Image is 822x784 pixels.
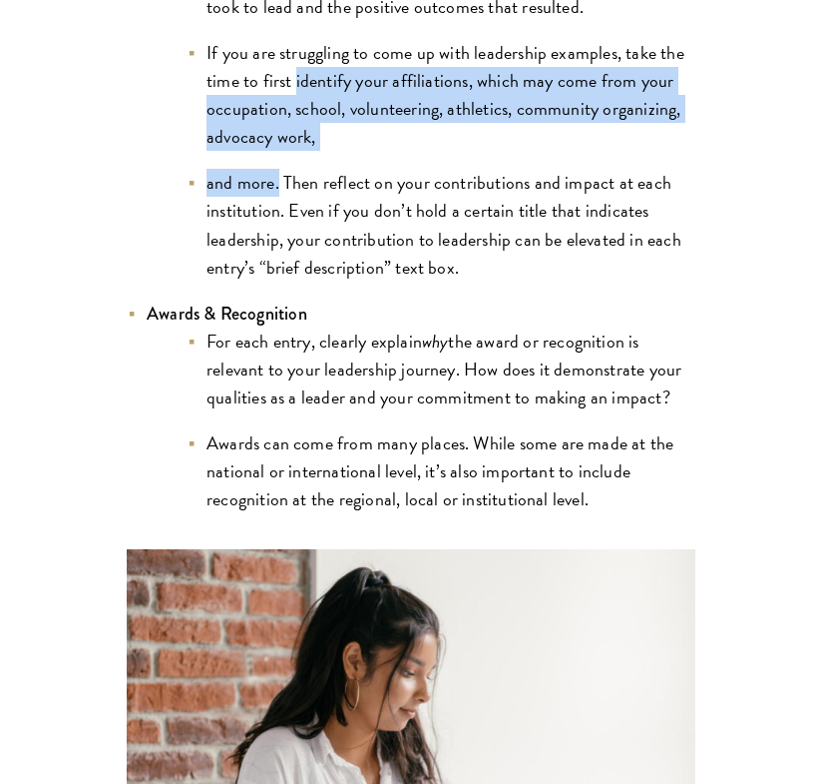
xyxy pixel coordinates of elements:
em: why [422,328,449,355]
li: and more. Then reflect on your contributions and impact at each institution. Even if you don’t ho... [187,169,695,281]
li: For each entry, clearly explain the award or recognition is relevant to your leadership journey. ... [187,328,695,411]
li: If you are struggling to come up with leadership examples, take the time to first identify your a... [187,39,695,151]
strong: Awards & Recognition [147,301,307,327]
li: Awards can come from many places. While some are made at the national or international level, it’... [187,429,695,513]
